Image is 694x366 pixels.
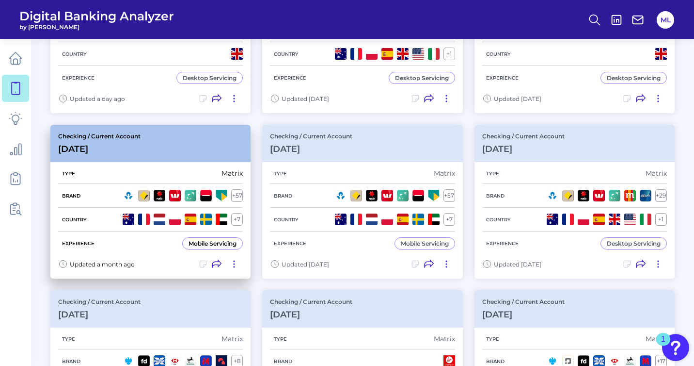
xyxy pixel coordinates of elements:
[607,240,661,247] div: Desktop Servicing
[655,213,667,226] div: + 1
[58,309,141,320] h3: [DATE]
[482,309,565,320] h3: [DATE]
[646,334,667,343] div: Matrix
[270,336,291,342] h5: Type
[443,189,455,202] div: + 57
[270,193,296,199] h5: Brand
[70,95,125,102] span: Updated a day ago
[270,240,310,247] h5: Experience
[270,358,296,365] h5: Brand
[270,51,302,57] h5: Country
[482,298,565,305] p: Checking / Current Account
[443,48,455,60] div: + 1
[607,74,661,82] div: Desktop Servicing
[58,51,91,57] h5: Country
[58,193,84,199] h5: Brand
[231,213,243,226] div: + 7
[482,133,565,140] p: Checking / Current Account
[58,298,141,305] p: Checking / Current Account
[662,334,689,361] button: Open Resource Center, 1 new notification
[482,170,503,177] h5: Type
[58,170,79,177] h5: Type
[58,133,141,140] p: Checking / Current Account
[270,75,310,81] h5: Experience
[401,240,449,247] div: Mobile Servicing
[434,334,455,343] div: Matrix
[270,298,352,305] p: Checking / Current Account
[58,336,79,342] h5: Type
[494,95,541,102] span: Updated [DATE]
[50,125,251,279] a: Checking / Current Account[DATE]TypeMatrixBrand+57Country+7ExperienceMobile ServicingUpdated a mo...
[657,11,674,29] button: ML
[482,51,515,57] h5: Country
[58,216,91,223] h5: Country
[58,358,84,365] h5: Brand
[58,75,98,81] h5: Experience
[270,216,302,223] h5: Country
[231,189,243,202] div: + 57
[221,334,243,343] div: Matrix
[270,170,291,177] h5: Type
[270,309,352,320] h3: [DATE]
[58,144,141,154] h3: [DATE]
[282,95,329,102] span: Updated [DATE]
[183,74,237,82] div: Desktop Servicing
[221,169,243,178] div: Matrix
[482,358,508,365] h5: Brand
[482,144,565,154] h3: [DATE]
[443,213,455,226] div: + 7
[270,144,352,154] h3: [DATE]
[482,240,522,247] h5: Experience
[494,261,541,268] span: Updated [DATE]
[474,125,675,279] a: Checking / Current Account[DATE]TypeMatrixBrand+29Country+1ExperienceDesktop ServicingUpdated [DATE]
[661,339,665,352] div: 1
[70,261,135,268] span: Updated a month ago
[282,261,329,268] span: Updated [DATE]
[19,9,174,23] span: Digital Banking Analyzer
[262,125,462,279] a: Checking / Current Account[DATE]TypeMatrixBrand+57Country+7ExperienceMobile ServicingUpdated [DATE]
[189,240,237,247] div: Mobile Servicing
[19,23,174,31] span: by [PERSON_NAME]
[434,169,455,178] div: Matrix
[482,193,508,199] h5: Brand
[395,74,449,82] div: Desktop Servicing
[482,75,522,81] h5: Experience
[270,133,352,140] p: Checking / Current Account
[482,336,503,342] h5: Type
[646,169,667,178] div: Matrix
[482,216,515,223] h5: Country
[655,189,667,202] div: + 29
[58,240,98,247] h5: Experience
